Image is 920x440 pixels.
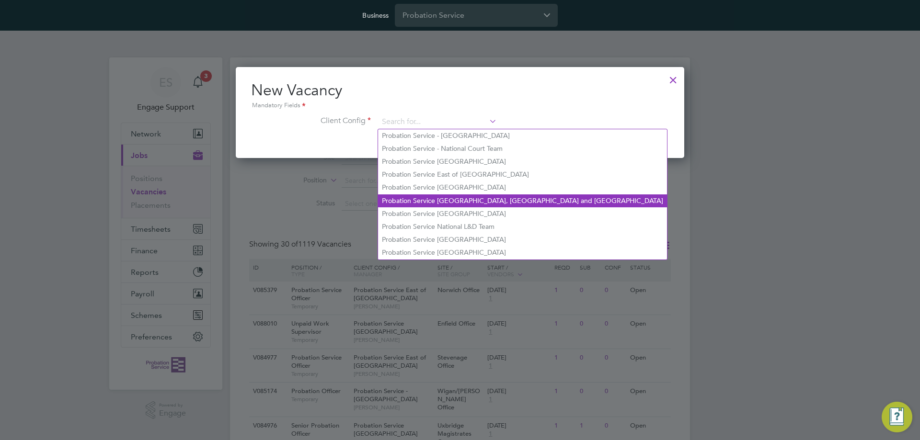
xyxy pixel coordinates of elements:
[379,115,497,129] input: Search for...
[882,402,912,432] button: Engage Resource Center
[378,194,667,207] li: Probation Service [GEOGRAPHIC_DATA], [GEOGRAPHIC_DATA] and [GEOGRAPHIC_DATA]
[378,181,667,194] li: Probation Service [GEOGRAPHIC_DATA]
[378,142,667,155] li: Probation Service - National Court Team
[378,246,667,259] li: Probation Service [GEOGRAPHIC_DATA]
[378,233,667,246] li: Probation Service [GEOGRAPHIC_DATA]
[378,129,667,142] li: Probation Service - [GEOGRAPHIC_DATA]
[378,168,667,181] li: Probation Service East of [GEOGRAPHIC_DATA]
[378,220,667,233] li: Probation Service National L&D Team
[251,101,669,111] div: Mandatory Fields
[378,207,667,220] li: Probation Service [GEOGRAPHIC_DATA]
[378,155,667,168] li: Probation Service [GEOGRAPHIC_DATA]
[251,80,669,111] h2: New Vacancy
[251,116,371,126] label: Client Config
[362,11,389,20] label: Business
